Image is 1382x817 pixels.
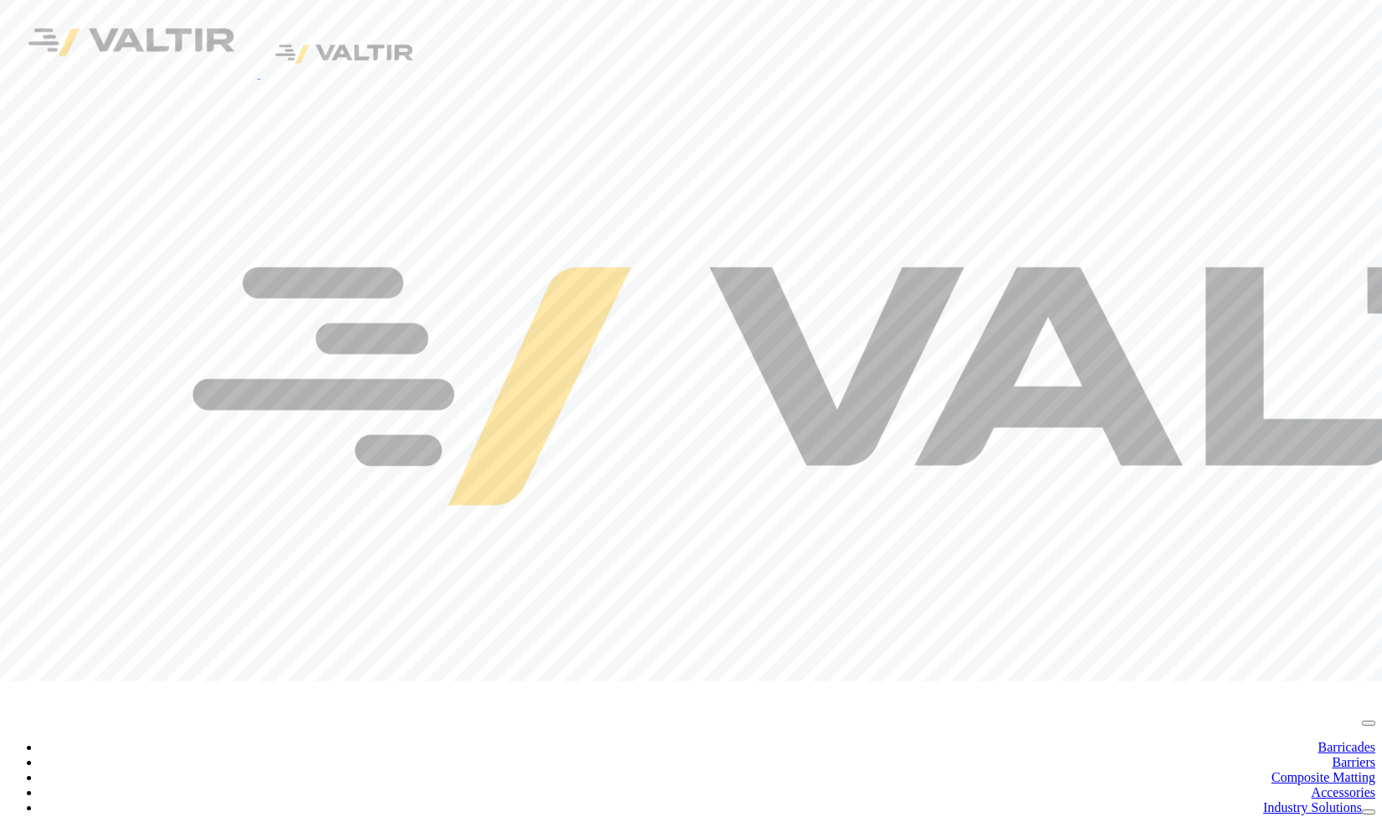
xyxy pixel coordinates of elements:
[1271,770,1375,784] a: Composite Matting
[1332,755,1375,769] a: Barriers
[1362,809,1375,814] button: dropdown toggle
[1263,800,1362,814] a: Industry Solutions
[1318,740,1375,754] a: Barricades
[1362,721,1375,726] button: menu toggle
[1312,785,1375,799] a: Accessories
